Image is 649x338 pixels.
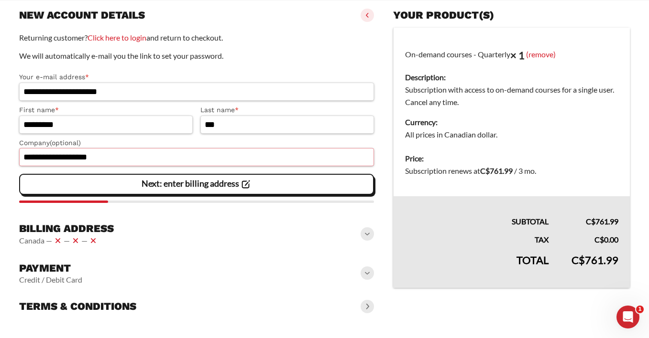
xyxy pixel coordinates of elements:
td: On-demand courses - Quarterly [394,28,630,147]
dd: All prices in Canadian dollar. [405,128,618,141]
p: We will automatically e-mail you the link to set your password. [19,50,374,62]
span: 1 [636,306,644,313]
span: C$ [594,235,604,244]
vaadin-horizontal-layout: Credit / Debit Card [19,275,82,285]
dd: Subscription with access to on-demand courses for a single user. Cancel any time. [405,84,618,108]
label: First name [19,105,193,116]
span: C$ [572,253,585,266]
th: Tax [394,228,560,246]
vaadin-button: Next: enter billing address [19,174,374,195]
label: Your e-mail address [19,72,374,83]
th: Total [394,246,560,288]
strong: × 1 [510,49,525,62]
dt: Price: [405,152,618,165]
span: (optional) [50,139,81,147]
p: Returning customer? and return to checkout. [19,32,374,44]
span: C$ [586,217,595,226]
span: C$ [480,166,490,175]
bdi: 761.99 [480,166,513,175]
span: Subscription renews at . [405,166,536,175]
h3: Payment [19,262,82,275]
a: (remove) [526,49,556,58]
label: Company [19,137,374,148]
th: Subtotal [394,196,560,228]
a: Click here to login [88,33,146,42]
h3: Billing address [19,222,114,235]
vaadin-horizontal-layout: Canada — — — [19,235,114,246]
h3: Terms & conditions [19,300,136,313]
h3: New account details [19,9,145,22]
dt: Description: [405,71,618,84]
span: / 3 mo [514,166,535,175]
iframe: Intercom live chat [616,306,639,328]
bdi: 761.99 [586,217,618,226]
bdi: 0.00 [594,235,618,244]
label: Last name [200,105,374,116]
dt: Currency: [405,116,618,128]
bdi: 761.99 [572,253,618,266]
